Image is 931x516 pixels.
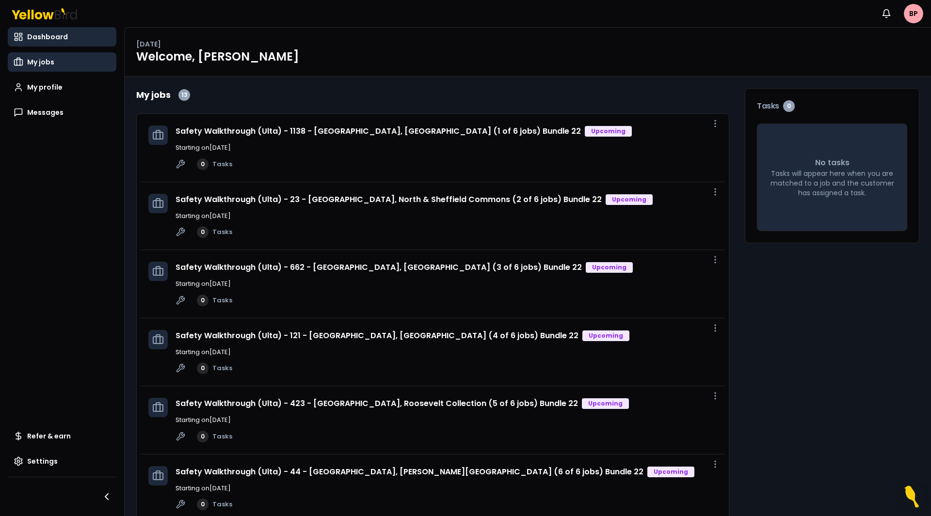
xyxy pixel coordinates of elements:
a: 0Tasks [197,226,232,238]
a: 0Tasks [197,431,232,442]
span: Messages [27,108,64,117]
p: No tasks [815,157,850,169]
a: Safety Walkthrough (Ulta) - 662 - [GEOGRAPHIC_DATA], [GEOGRAPHIC_DATA] (3 of 6 jobs) Bundle 22 [176,262,582,273]
span: Refer & earn [27,431,71,441]
p: Tasks will appear here when you are matched to a job and the customer has assigned a task. [769,169,895,198]
div: 0 [197,158,209,170]
a: Refer & earn [8,426,116,446]
p: Starting on [DATE] [176,415,717,425]
div: 0 [197,499,209,510]
div: Upcoming [585,126,632,137]
p: [DATE] [136,39,161,49]
a: Safety Walkthrough (Ulta) - 44 - [GEOGRAPHIC_DATA], [PERSON_NAME][GEOGRAPHIC_DATA] (6 of 6 jobs) ... [176,466,643,477]
span: My profile [27,82,63,92]
div: Upcoming [606,194,653,205]
a: Dashboard [8,27,116,47]
a: Safety Walkthrough (Ulta) - 23 - [GEOGRAPHIC_DATA], North & Sheffield Commons (2 of 6 jobs) Bundl... [176,194,602,205]
span: BP [904,4,923,23]
div: 0 [197,362,209,374]
p: Starting on [DATE] [176,484,717,493]
a: 0Tasks [197,158,232,170]
h2: My jobs [136,88,171,102]
div: Upcoming [586,262,633,273]
div: 0 [783,100,795,112]
div: 0 [197,295,209,306]
div: 13 [178,89,190,101]
a: Safety Walkthrough (Ulta) - 1138 - [GEOGRAPHIC_DATA], [GEOGRAPHIC_DATA] (1 of 6 jobs) Bundle 22 [176,125,581,137]
button: Open Resource Center [897,482,926,511]
a: 0Tasks [197,295,232,306]
span: Dashboard [27,32,68,42]
h3: Tasks [757,100,907,112]
a: 0Tasks [197,362,232,374]
div: 0 [197,431,209,442]
p: Starting on [DATE] [176,211,717,221]
p: Starting on [DATE] [176,143,717,153]
span: My jobs [27,57,54,67]
a: Settings [8,452,116,471]
div: Upcoming [582,398,629,409]
a: My profile [8,78,116,97]
div: Upcoming [582,330,629,341]
a: Safety Walkthrough (Ulta) - 423 - [GEOGRAPHIC_DATA], Roosevelt Collection (5 of 6 jobs) Bundle 22 [176,398,578,409]
a: 0Tasks [197,499,232,510]
h1: Welcome, [PERSON_NAME] [136,49,919,64]
p: Starting on [DATE] [176,347,717,357]
div: 0 [197,226,209,238]
div: Upcoming [647,467,694,477]
a: Messages [8,103,116,122]
a: My jobs [8,52,116,72]
a: Safety Walkthrough (Ulta) - 121 - [GEOGRAPHIC_DATA], [GEOGRAPHIC_DATA] (4 of 6 jobs) Bundle 22 [176,330,578,341]
span: Settings [27,456,58,466]
p: Starting on [DATE] [176,279,717,289]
